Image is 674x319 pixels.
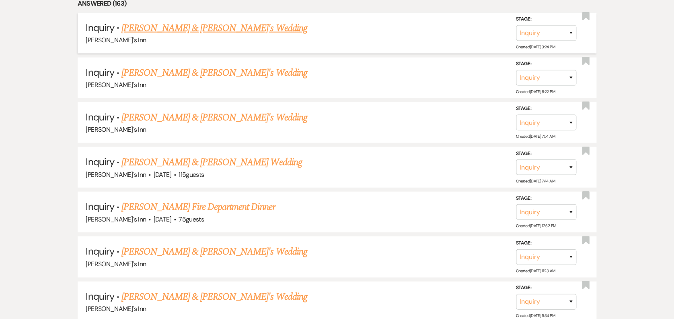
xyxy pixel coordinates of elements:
[121,21,307,35] a: [PERSON_NAME] & [PERSON_NAME]'s Wedding
[86,245,114,257] span: Inquiry
[154,215,171,224] span: [DATE]
[179,170,204,179] span: 115 guests
[516,134,555,139] span: Created: [DATE] 7:54 AM
[179,215,204,224] span: 75 guests
[86,200,114,213] span: Inquiry
[516,149,576,158] label: Stage:
[86,111,114,123] span: Inquiry
[154,170,171,179] span: [DATE]
[86,81,146,89] span: [PERSON_NAME]'s Inn
[86,170,146,179] span: [PERSON_NAME]'s Inn
[516,178,555,184] span: Created: [DATE] 7:44 AM
[121,155,302,170] a: [PERSON_NAME] & [PERSON_NAME] Wedding
[516,284,576,292] label: Stage:
[86,66,114,79] span: Inquiry
[86,290,114,302] span: Inquiry
[86,260,146,268] span: [PERSON_NAME]'s Inn
[516,223,556,228] span: Created: [DATE] 12:32 PM
[516,313,555,318] span: Created: [DATE] 5:34 PM
[121,244,307,259] a: [PERSON_NAME] & [PERSON_NAME]'s Wedding
[516,44,555,50] span: Created: [DATE] 3:24 PM
[516,268,555,273] span: Created: [DATE] 11:23 AM
[86,36,146,44] span: [PERSON_NAME]'s Inn
[86,125,146,134] span: [PERSON_NAME]'s Inn
[516,15,576,24] label: Stage:
[516,194,576,203] label: Stage:
[121,200,275,214] a: [PERSON_NAME] Fire Department Dinner
[516,104,576,113] label: Stage:
[86,304,146,313] span: [PERSON_NAME]'s Inn
[516,89,555,94] span: Created: [DATE] 8:22 PM
[86,155,114,168] span: Inquiry
[121,290,307,304] a: [PERSON_NAME] & [PERSON_NAME]'s Wedding
[516,239,576,248] label: Stage:
[516,60,576,68] label: Stage:
[121,110,307,125] a: [PERSON_NAME] & [PERSON_NAME]'s Wedding
[121,66,307,80] a: [PERSON_NAME] & [PERSON_NAME]'s Wedding
[86,21,114,34] span: Inquiry
[86,215,146,224] span: [PERSON_NAME]'s Inn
